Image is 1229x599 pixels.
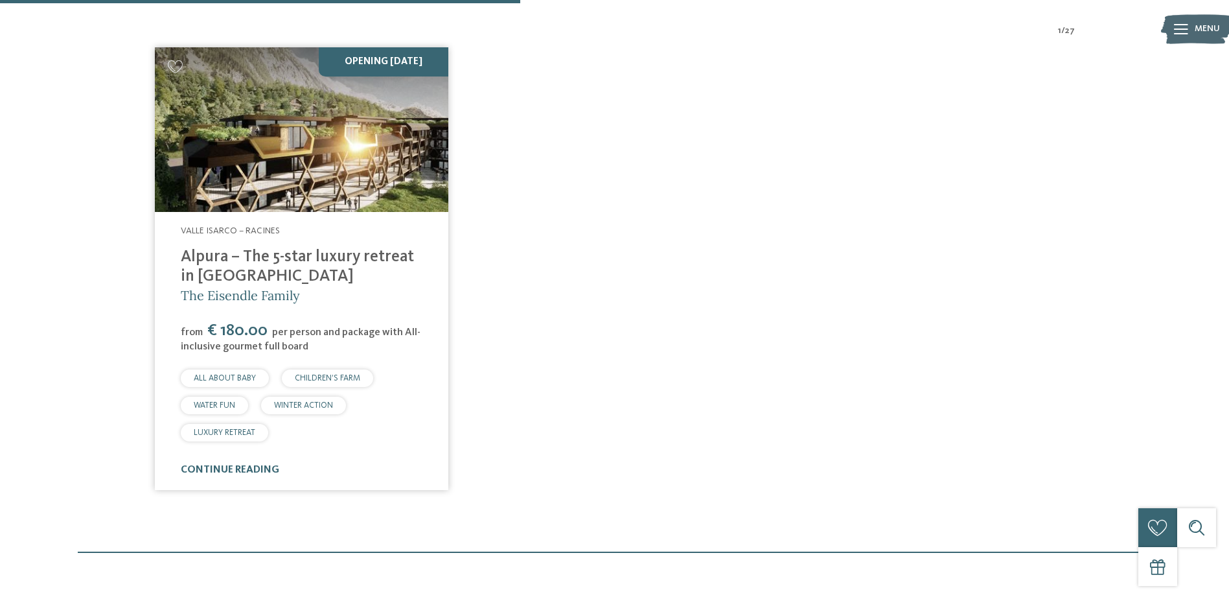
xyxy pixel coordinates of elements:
[1058,25,1061,38] span: 1
[181,327,420,352] span: per person and package with All-inclusive gourmet full board
[181,226,280,235] span: Valle Isarco – Racines
[194,374,256,382] span: ALL ABOUT BABY
[194,429,255,437] span: LUXURY RETREAT
[194,401,235,410] span: WATER FUN
[155,47,448,213] img: Looking for family hotels? Find the best ones here!
[274,401,333,410] span: WINTER ACTION
[204,322,271,339] span: € 180.00
[1065,25,1075,38] span: 27
[295,374,360,382] span: CHILDREN’S FARM
[181,249,414,285] a: Alpura – The 5-star luxury retreat in [GEOGRAPHIC_DATA]
[181,327,203,338] span: from
[181,287,300,303] span: The Eisendle Family
[181,465,279,475] a: continue reading
[1061,25,1065,38] span: /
